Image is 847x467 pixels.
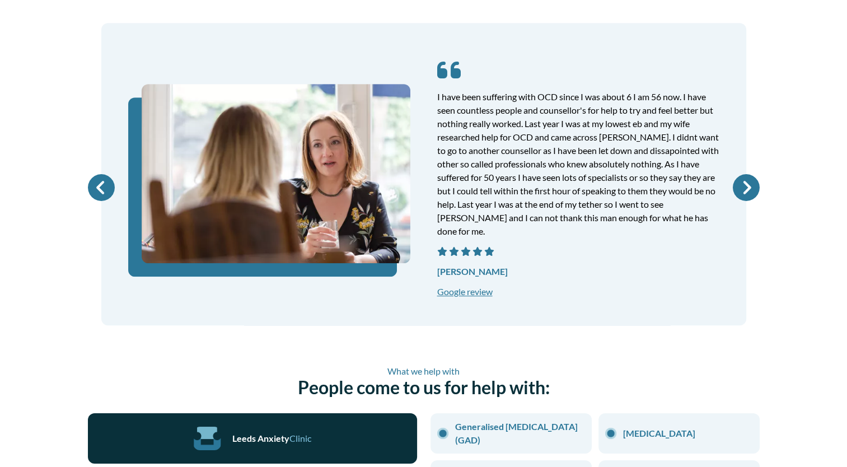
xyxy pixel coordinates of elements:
[437,286,493,297] a: Google review
[88,366,760,376] span: What we help with
[455,420,585,447] a: Generalised [MEDICAL_DATA] (GAD)
[232,433,311,443] div: Leeds Anxiety
[437,83,719,238] p: I have been suffering with OCD since I was about 6 I am 56 now. I have seen countless people and ...
[437,258,719,278] p: [PERSON_NAME]
[88,366,760,398] h2: People come to us for help with:
[623,427,753,440] a: [MEDICAL_DATA]
[289,433,311,443] span: Clinic
[142,84,410,263] img: Friends talking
